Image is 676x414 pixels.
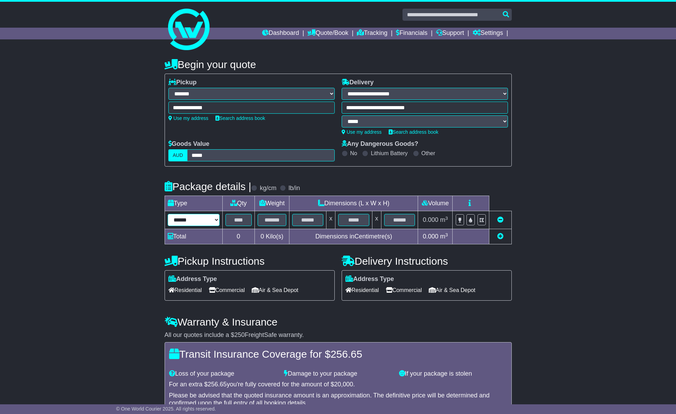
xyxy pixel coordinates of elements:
div: Please be advised that the quoted insurance amount is an approximation. The definitive price will... [169,392,507,407]
a: Search address book [215,115,265,121]
td: Dimensions (L x W x H) [289,196,418,211]
td: Kilo(s) [254,229,289,244]
label: kg/cm [260,185,276,192]
div: Damage to your package [280,370,396,378]
sup: 3 [445,216,448,221]
h4: Begin your quote [165,59,512,70]
td: Type [165,196,222,211]
h4: Delivery Instructions [342,255,512,267]
td: Volume [418,196,453,211]
span: © One World Courier 2025. All rights reserved. [116,406,216,412]
label: Goods Value [168,140,210,148]
div: If your package is stolen [396,370,511,378]
label: Pickup [168,79,197,86]
div: Loss of your package [166,370,281,378]
h4: Transit Insurance Coverage for $ [169,348,507,360]
span: 20,000 [334,381,353,388]
a: Tracking [357,28,387,39]
span: 0 [260,233,264,240]
a: Search address book [389,129,438,135]
span: m [440,233,448,240]
td: Dimensions in Centimetre(s) [289,229,418,244]
div: For an extra $ you're fully covered for the amount of $ . [169,381,507,388]
span: 0.000 [423,233,438,240]
label: Lithium Battery [371,150,408,157]
a: Use my address [168,115,209,121]
td: x [326,211,335,229]
label: Address Type [345,275,394,283]
label: Address Type [168,275,217,283]
span: m [440,216,448,223]
a: Remove this item [497,216,503,223]
h4: Pickup Instructions [165,255,335,267]
span: Residential [345,285,379,295]
a: Quote/Book [307,28,348,39]
div: All our quotes include a $ FreightSafe warranty. [165,331,512,339]
label: No [350,150,357,157]
label: lb/in [288,185,300,192]
span: Residential [168,285,202,295]
a: Settings [473,28,503,39]
h4: Warranty & Insurance [165,316,512,328]
label: Other [422,150,435,157]
td: Weight [254,196,289,211]
span: Air & Sea Depot [429,285,475,295]
span: 256.65 [331,348,362,360]
a: Dashboard [262,28,299,39]
td: 0 [222,229,254,244]
label: AUD [168,149,188,161]
a: Add new item [497,233,503,240]
a: Use my address [342,129,382,135]
span: 256.65 [208,381,227,388]
td: Qty [222,196,254,211]
td: x [372,211,381,229]
td: Total [165,229,222,244]
span: Air & Sea Depot [252,285,298,295]
label: Any Dangerous Goods? [342,140,418,148]
sup: 3 [445,232,448,237]
h4: Package details | [165,181,251,192]
span: Commercial [209,285,245,295]
span: 250 [234,331,245,338]
span: 0.000 [423,216,438,223]
span: Commercial [386,285,422,295]
label: Delivery [342,79,374,86]
a: Financials [396,28,427,39]
a: Support [436,28,464,39]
